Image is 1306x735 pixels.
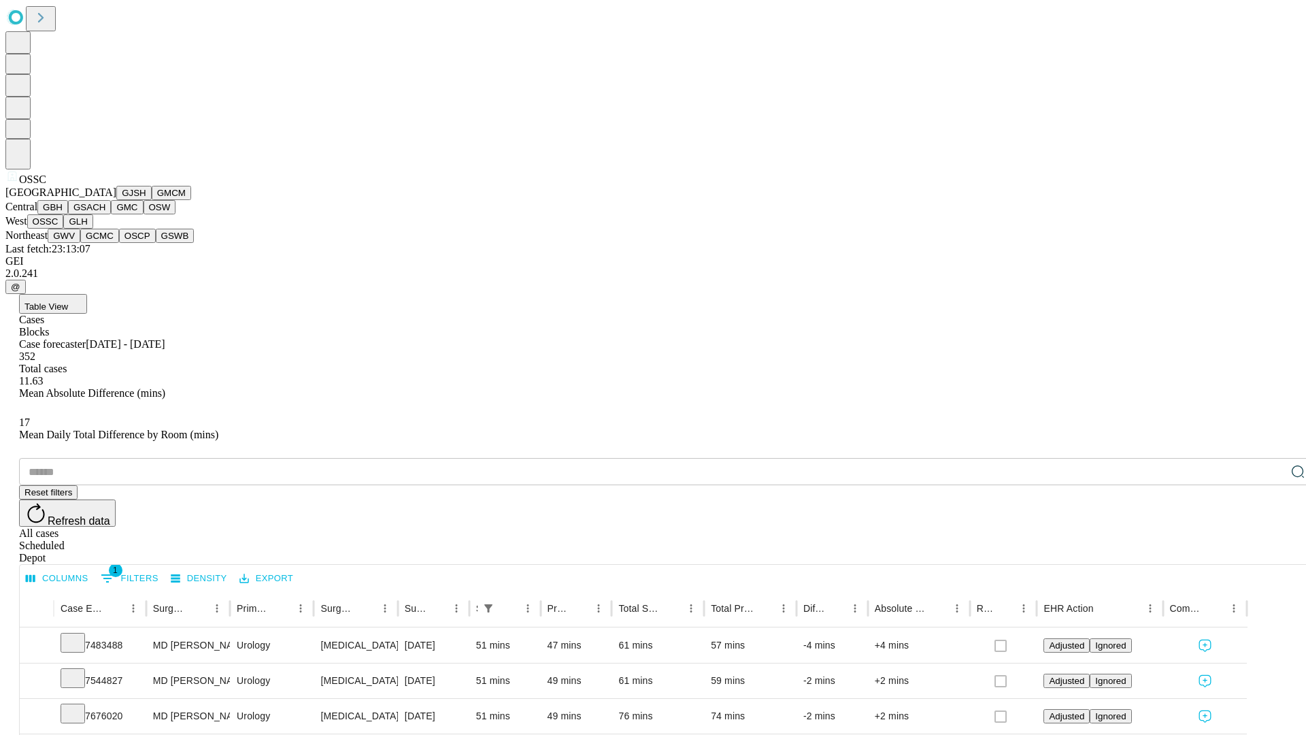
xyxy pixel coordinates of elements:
button: Menu [207,599,227,618]
button: Menu [589,599,608,618]
span: [GEOGRAPHIC_DATA] [5,186,116,198]
button: OSW [144,200,176,214]
span: Mean Daily Total Difference by Room (mins) [19,429,218,440]
div: 74 mins [711,699,790,734]
button: Refresh data [19,500,116,527]
div: -4 mins [803,628,861,663]
button: Menu [1141,599,1160,618]
span: Adjusted [1049,711,1084,721]
button: GMCM [152,186,191,200]
button: Ignored [1090,709,1131,723]
div: Comments [1170,603,1204,614]
div: Scheduled In Room Duration [476,603,478,614]
button: Menu [1224,599,1243,618]
div: 51 mins [476,628,534,663]
span: 11.63 [19,375,43,387]
button: Sort [428,599,447,618]
div: 51 mins [476,699,534,734]
button: Menu [682,599,701,618]
div: Predicted In Room Duration [548,603,569,614]
button: Table View [19,294,87,314]
div: Total Scheduled Duration [618,603,661,614]
span: OSSC [19,174,46,185]
button: Select columns [22,568,92,589]
button: Sort [272,599,291,618]
button: Menu [1014,599,1033,618]
span: Ignored [1095,711,1126,721]
span: Adjusted [1049,676,1084,686]
span: Last fetch: 23:13:07 [5,243,90,255]
span: Central [5,201,37,212]
button: Menu [518,599,537,618]
button: Expand [27,670,47,693]
span: Adjusted [1049,640,1084,651]
div: MD [PERSON_NAME] Md [153,699,223,734]
div: Primary Service [237,603,271,614]
div: EHR Action [1043,603,1093,614]
div: 61 mins [618,664,697,698]
div: Urology [237,699,307,734]
div: 1 active filter [479,599,498,618]
div: 51 mins [476,664,534,698]
button: Expand [27,634,47,658]
button: Adjusted [1043,674,1090,688]
button: OSSC [27,214,64,229]
div: 2.0.241 [5,267,1301,280]
button: Density [167,568,231,589]
div: [MEDICAL_DATA] EXTRACORPOREAL SHOCK WAVE [320,664,390,698]
button: Menu [774,599,793,618]
button: Export [236,568,297,589]
button: GMC [111,200,143,214]
div: 7483488 [61,628,139,663]
div: -2 mins [803,664,861,698]
button: Sort [663,599,682,618]
span: Reset filters [24,487,72,497]
button: OSCP [119,229,156,243]
button: Ignored [1090,674,1131,688]
button: @ [5,280,26,294]
button: Menu [291,599,310,618]
div: Surgeon Name [153,603,187,614]
button: Sort [1095,599,1114,618]
div: 57 mins [711,628,790,663]
div: [DATE] [405,699,463,734]
span: Table View [24,301,68,312]
div: [DATE] [405,664,463,698]
div: [MEDICAL_DATA] EXTRACORPOREAL SHOCK WAVE [320,699,390,734]
div: Urology [237,628,307,663]
div: [MEDICAL_DATA] EXTRACORPOREAL SHOCK WAVE [320,628,390,663]
div: Absolute Difference [875,603,927,614]
button: Menu [124,599,143,618]
button: Sort [995,599,1014,618]
div: 59 mins [711,664,790,698]
button: Sort [928,599,948,618]
button: Show filters [97,568,162,589]
button: GJSH [116,186,152,200]
div: Resolved in EHR [977,603,994,614]
button: Sort [1205,599,1224,618]
div: 7676020 [61,699,139,734]
div: Surgery Date [405,603,426,614]
div: 49 mins [548,699,605,734]
div: Difference [803,603,825,614]
button: Menu [375,599,395,618]
span: Mean Absolute Difference (mins) [19,387,165,399]
button: Sort [356,599,375,618]
div: -2 mins [803,699,861,734]
button: Reset filters [19,485,78,500]
button: Sort [826,599,845,618]
div: MD [PERSON_NAME] Md [153,628,223,663]
span: Refresh data [48,515,110,527]
button: Adjusted [1043,709,1090,723]
button: Sort [499,599,518,618]
div: 47 mins [548,628,605,663]
div: MD [PERSON_NAME] Md [153,664,223,698]
button: GBH [37,200,68,214]
button: GCMC [80,229,119,243]
button: Ignored [1090,638,1131,653]
div: Case Epic Id [61,603,103,614]
div: 76 mins [618,699,697,734]
div: GEI [5,255,1301,267]
div: Total Predicted Duration [711,603,754,614]
button: GLH [63,214,93,229]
